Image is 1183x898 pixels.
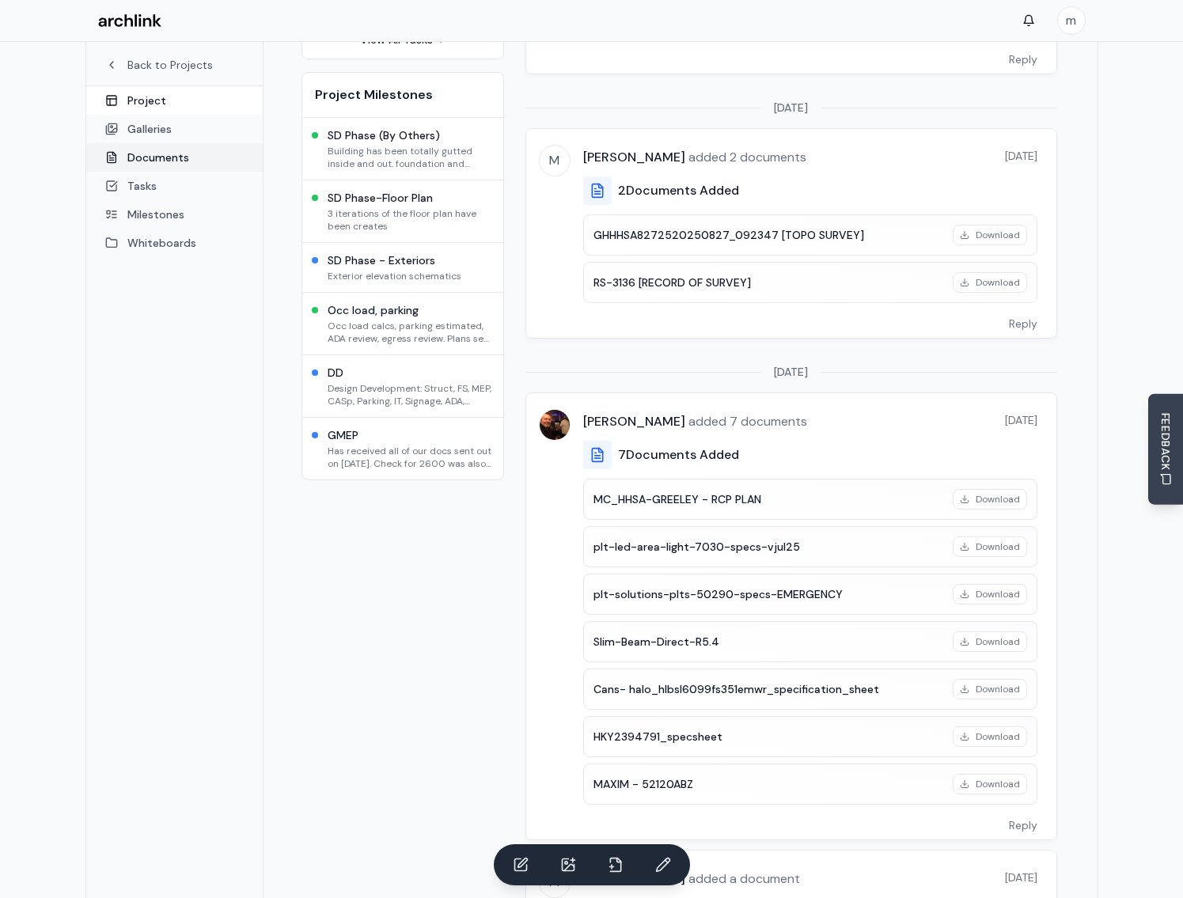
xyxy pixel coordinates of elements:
[328,427,494,443] h3: GMEP
[953,489,1027,510] button: Download
[976,276,1020,289] span: Download
[328,320,494,345] p: Occ load calcs, parking estimated, ADA review, egress review. Plans sent to [GEOGRAPHIC_DATA] for...
[105,57,244,73] a: Back to Projects
[328,382,494,407] p: Design Development: Struct, FS, MEP, CASp, Parking, IT, Signage, ADA, Egress, Etc.
[86,200,263,229] a: Milestones
[1058,7,1085,34] span: m
[685,413,807,430] span: added 7 documents
[618,181,739,200] h3: 2 Documents Added
[593,776,943,792] h4: MAXIM - 52120ABZ
[593,227,943,243] h4: GHHHSA8272520250827_092347 [TOPO SURVEY]
[593,586,943,602] h4: plt-solutions-plts-50290-specs-EMERGENCY
[593,634,943,650] h4: Slim-Beam-Direct-R5.4
[1158,412,1174,470] span: FEEDBACK
[328,302,494,318] h3: Occ load, parking
[583,413,685,430] span: [PERSON_NAME]
[953,679,1027,699] button: Download
[593,681,943,697] h4: Cans- halo_hlbsl6099fs351emwr_specification_sheet
[86,86,263,115] a: Project
[953,726,1027,747] button: Download
[953,272,1027,293] button: Download
[593,539,943,555] h4: plt-led-area-light-7030-specs-vjul25
[976,588,1020,601] span: Download
[976,730,1020,743] span: Download
[593,491,943,507] h4: MC_HHSA-GREELEY - RCP PLAN
[953,631,1027,652] button: Download
[976,540,1020,553] span: Download
[685,870,800,887] span: added a document
[328,270,461,282] p: Exterior elevation schematics
[1148,393,1183,505] button: Send Feedback
[976,683,1020,695] span: Download
[953,536,1027,557] button: Download
[86,172,263,200] a: Tasks
[86,143,263,172] a: Documents
[593,729,943,745] h4: HKY2394791_specsheet
[328,207,494,233] p: 3 iterations of the floor plan have been creates
[328,365,494,381] h3: DD
[540,146,570,176] span: M
[774,364,808,380] span: [DATE]
[593,275,943,290] h4: RS-3136 [RECORD OF SURVEY]
[328,190,494,206] h3: SD Phase-Floor Plan
[685,149,806,165] span: added 2 documents
[990,309,1056,338] button: Reply
[990,45,1056,74] button: Reply
[976,229,1020,241] span: Download
[1005,412,1037,428] span: [DATE]
[618,445,739,464] h3: 7 Documents Added
[990,811,1056,839] button: Reply
[976,635,1020,648] span: Download
[1005,870,1037,885] span: [DATE]
[540,410,570,440] img: MARC JONES
[976,778,1020,790] span: Download
[953,774,1027,794] button: Download
[315,85,491,104] h2: Project Milestones
[328,145,494,170] p: Building has been totally gutted inside and out. foundation and framing - walls and roof remain.
[976,493,1020,506] span: Download
[953,584,1027,604] button: Download
[328,127,494,143] h3: SD Phase (By Others)
[328,445,494,470] p: Has received all of our docs sent out on [DATE]. Check for 2600 was also received. Team leader sh...
[1005,148,1037,164] span: [DATE]
[953,225,1027,245] button: Download
[86,229,263,257] a: Whiteboards
[98,14,161,28] img: Archlink
[328,252,461,268] h3: SD Phase - Exteriors
[774,100,808,116] span: [DATE]
[583,149,685,165] span: [PERSON_NAME]
[86,115,263,143] a: Galleries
